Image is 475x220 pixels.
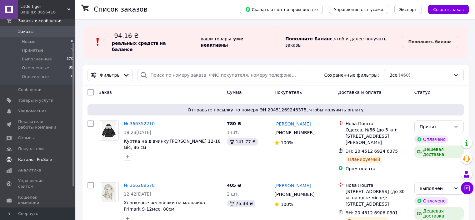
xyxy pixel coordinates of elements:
[22,74,49,79] span: Оплаченные
[227,121,241,126] span: 780 ₴
[399,7,417,12] span: Экспорт
[93,37,102,47] img: :exclamation:
[402,36,458,48] a: Пополнить баланс
[346,149,398,154] span: ЭН: 20 4512 6924 6375
[22,48,43,53] span: Принятые
[227,192,239,197] span: 2 шт.
[281,140,293,145] span: 100%
[276,31,402,53] div: , чтоб и далее получать заказы
[399,73,411,78] span: (460)
[191,31,276,53] div: ваши товары
[124,130,151,135] span: 19:23[DATE]
[408,39,452,44] b: Пополнить баланс
[346,127,409,146] div: Одесса, №56 (до 5 кг): [STREET_ADDRESS][PERSON_NAME]
[99,182,119,202] a: Фото товару
[67,56,73,62] span: 370
[338,90,382,95] span: Доставка и оплата
[18,108,47,114] span: Уведомления
[414,207,464,220] div: Дешевая доставка
[71,39,73,44] span: 0
[18,146,44,152] span: Покупатели
[18,135,35,141] span: Отзывы
[18,119,58,130] span: Показатели работы компании
[18,98,53,103] span: Товары и услуги
[18,167,41,173] span: Аналитика
[102,121,116,140] img: Фото товару
[18,87,42,93] span: Сообщения
[414,136,448,143] div: Оплачено
[18,157,52,162] span: Каталог ProSale
[227,90,242,95] span: Сумма
[102,182,116,202] img: Фото товару
[324,72,379,78] span: Сохраненные фильтры:
[273,128,316,137] div: [PHONE_NUMBER]
[274,182,311,189] a: [PERSON_NAME]
[124,192,151,197] span: 12:42[DATE]
[94,6,147,13] h1: Список заказов
[461,182,473,194] button: Чат с покупателем
[346,166,409,172] div: Пром-оплата
[227,183,241,188] span: 405 ₴
[227,200,255,207] div: 75.38 ₴
[22,39,36,44] span: Новые
[414,146,464,158] div: Дешевая доставка
[18,18,62,24] span: Заказы и сообщения
[22,65,49,71] span: Отмененные
[285,36,332,41] b: Пополните Баланс
[69,65,73,71] span: 89
[414,197,448,205] div: Оплачено
[346,156,383,163] div: Планируемый
[112,41,166,52] b: реальных средств на балансе
[334,7,383,12] span: Управление статусами
[100,72,120,78] span: Фильтры
[346,188,409,207] div: [STREET_ADDRESS] (до 30 кг на одне місце): [STREET_ADDRESS]
[346,120,409,127] div: Нова Пошта
[274,121,311,127] a: [PERSON_NAME]
[71,74,73,79] span: 0
[414,90,430,95] span: Статус
[137,69,302,81] input: Поиск по номеру заказа, ФИО покупателя, номеру телефона, Email, номеру накладной
[422,7,469,12] a: Создать заказ
[281,202,293,207] span: 100%
[18,29,33,34] span: Заказы
[124,200,205,212] a: Хлопковые человечки на мальчика Primark 9-12мес, 80см
[124,183,155,188] a: № 366289578
[346,182,409,188] div: Нова Пошта
[420,123,451,130] div: Принят
[428,5,469,14] button: Создать заказ
[90,107,461,113] span: Отправьте посылку по номеру ЭН 20451269246375, чтобы получить оплату
[20,4,67,9] span: Little tiger
[245,7,318,12] span: Скачать отчет по пром-оплате
[112,32,139,39] span: -94.16 ₴
[20,9,75,15] div: Ваш ID: 3656416
[420,185,451,192] div: Выполнен
[394,5,422,14] button: Экспорт
[389,72,397,78] span: Все
[346,210,398,215] span: ЭН: 20 4512 6906 0301
[99,120,119,141] a: Фото товару
[18,195,58,206] span: Кошелек компании
[18,178,58,189] span: Управление сайтом
[273,190,316,199] div: [PHONE_NUMBER]
[99,90,112,95] span: Заказ
[124,139,221,150] a: Куртка на дівчинку [PERSON_NAME] 12-18 міс, 86 см
[329,5,388,14] button: Управление статусами
[227,138,258,146] div: 141.77 ₴
[433,7,464,12] span: Создать заказ
[227,130,239,135] span: 1 шт.
[71,48,73,53] span: 1
[274,90,302,95] span: Покупатель
[240,5,323,14] button: Скачать отчет по пром-оплате
[22,56,52,62] span: Выполненные
[124,121,155,126] a: № 366352210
